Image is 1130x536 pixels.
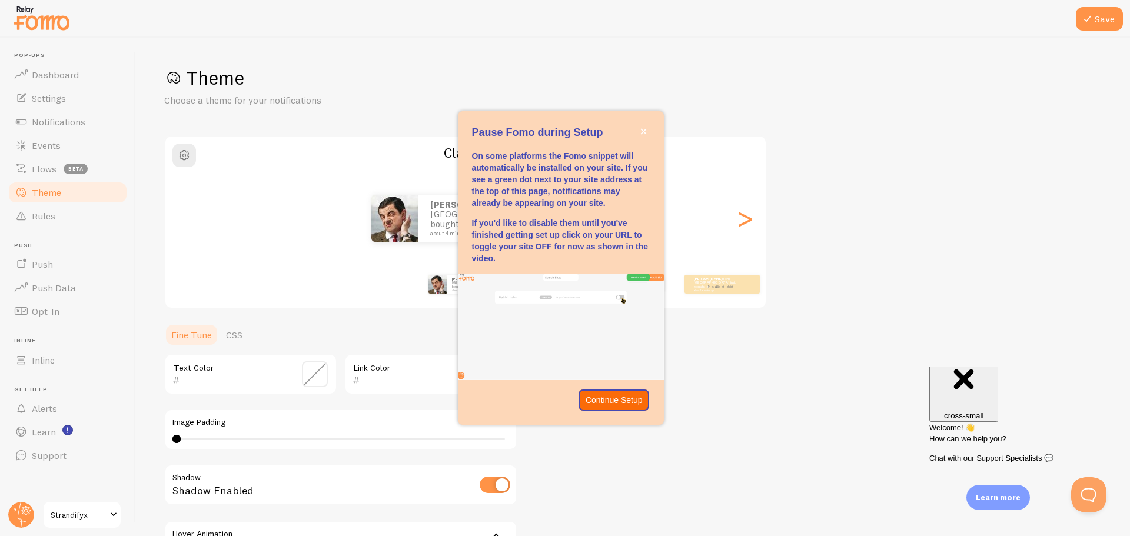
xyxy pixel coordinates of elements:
[32,258,53,270] span: Push
[14,242,128,249] span: Push
[164,94,447,107] p: Choose a theme for your notifications
[737,176,752,261] div: Next slide
[923,367,1113,477] iframe: Help Scout Beacon - Messages and Notifications
[7,420,128,444] a: Learn
[165,144,766,162] h2: Classic
[32,92,66,104] span: Settings
[12,3,71,33] img: fomo-relay-logo-orange.svg
[164,66,1102,90] h1: Theme
[64,164,88,174] span: beta
[694,277,741,291] p: from [GEOGRAPHIC_DATA] just bought a
[32,354,55,366] span: Inline
[172,417,509,428] label: Image Padding
[7,63,128,86] a: Dashboard
[7,397,128,420] a: Alerts
[976,492,1021,503] p: Learn more
[7,134,128,157] a: Events
[1071,477,1106,512] iframe: Help Scout Beacon - Open
[472,150,650,209] p: On some platforms the Fomo snippet will automatically be installed on your site. If you see a gre...
[7,348,128,372] a: Inline
[371,195,418,242] img: Fomo
[472,217,650,264] p: If you'd like to disable them until you've finished getting set up click on your URL to toggle yo...
[966,485,1030,510] div: Learn more
[7,157,128,181] a: Flows beta
[7,252,128,276] a: Push
[32,187,61,198] span: Theme
[14,386,128,394] span: Get Help
[7,86,128,110] a: Settings
[472,125,650,141] p: Pause Fomo during Setup
[32,139,61,151] span: Events
[164,464,517,507] div: Shadow Enabled
[7,299,128,323] a: Opt-In
[32,402,57,414] span: Alerts
[7,181,128,204] a: Theme
[32,426,56,438] span: Learn
[458,111,664,424] div: Pause Fomo during Setup
[32,69,79,81] span: Dashboard
[430,231,544,237] small: about 4 minutes ago
[7,444,128,467] a: Support
[42,501,122,529] a: Strandifyx
[430,199,501,210] strong: [PERSON_NAME]
[62,425,73,435] svg: <p>Watch New Feature Tutorials!</p>
[14,52,128,59] span: Pop-ups
[586,394,643,406] p: Continue Setup
[452,289,498,291] small: about 4 minutes ago
[452,277,499,291] p: from [GEOGRAPHIC_DATA] just bought a
[430,200,548,237] p: from [GEOGRAPHIC_DATA] just bought a
[579,389,650,411] button: Continue Setup
[7,110,128,134] a: Notifications
[452,277,480,281] strong: [PERSON_NAME]
[219,323,250,347] a: CSS
[708,284,733,289] a: Metallica t-shirt
[32,282,76,294] span: Push Data
[637,125,650,138] button: close,
[32,450,67,461] span: Support
[32,116,85,128] span: Notifications
[164,323,219,347] a: Fine Tune
[32,163,56,175] span: Flows
[7,204,128,228] a: Rules
[694,289,740,291] small: about 4 minutes ago
[428,275,447,294] img: Fomo
[7,276,128,299] a: Push Data
[32,305,59,317] span: Opt-In
[14,337,128,345] span: Inline
[694,277,722,281] strong: [PERSON_NAME]
[32,210,55,222] span: Rules
[51,508,107,522] span: Strandifyx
